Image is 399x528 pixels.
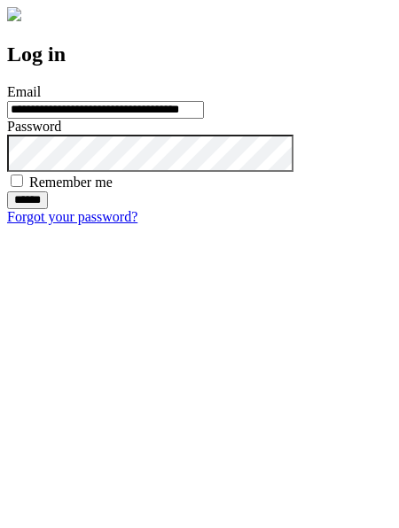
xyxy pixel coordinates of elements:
img: logo-4e3dc11c47720685a147b03b5a06dd966a58ff35d612b21f08c02c0306f2b779.png [7,7,21,21]
h2: Log in [7,43,392,66]
label: Email [7,84,41,99]
label: Remember me [29,175,113,190]
a: Forgot your password? [7,209,137,224]
label: Password [7,119,61,134]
